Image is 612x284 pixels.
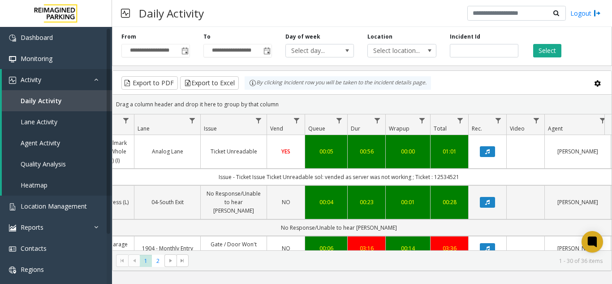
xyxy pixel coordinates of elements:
kendo-pager-info: 1 - 30 of 36 items [194,257,603,265]
a: Daily Activity [2,90,112,111]
div: By clicking Incident row you will be taken to the incident details page. [245,76,431,90]
img: 'icon' [9,245,16,253]
a: 00:56 [353,147,380,156]
img: 'icon' [9,56,16,63]
span: Total [434,125,447,132]
span: Daily Activity [21,96,62,105]
a: [PERSON_NAME] [550,244,605,253]
span: Contacts [21,244,47,253]
a: Dur Filter Menu [371,114,384,127]
span: Vend [270,125,283,132]
a: Agent Filter Menu [597,114,609,127]
a: 03:16 [353,244,380,253]
span: Select day... [286,44,340,57]
a: Location Filter Menu [120,114,132,127]
label: Incident Id [450,33,480,41]
span: Issue [204,125,217,132]
span: Reports [21,223,43,232]
span: Lane Activity [21,118,57,126]
span: Lane [138,125,150,132]
a: NO [272,198,299,206]
img: logout [594,9,601,18]
a: NO [272,244,299,253]
a: 1904 - Monthly Entry [140,244,195,253]
div: 00:00 [391,147,425,156]
img: 'icon' [9,35,16,42]
label: Location [367,33,392,41]
img: 'icon' [9,77,16,84]
span: Agent Activity [21,139,60,147]
a: 00:01 [391,198,425,206]
a: 03:36 [436,244,463,253]
span: Go to the next page [167,257,174,264]
a: YES [272,147,299,156]
span: Monitoring [21,54,52,63]
label: From [121,33,136,41]
img: infoIcon.svg [249,79,256,87]
span: Activity [21,75,41,84]
div: Data table [112,114,612,250]
a: 00:05 [310,147,342,156]
a: 00:06 [310,244,342,253]
label: Day of week [285,33,320,41]
a: Analog Lane [140,147,195,156]
span: Select location... [368,44,422,57]
span: Location Management [21,202,87,210]
span: Go to the last page [179,257,186,264]
span: Go to the next page [164,254,177,267]
span: YES [281,148,290,155]
label: To [203,33,211,41]
img: 'icon' [9,267,16,274]
a: 04-South Exit [140,198,195,206]
a: Lane Activity [2,111,112,132]
span: Wrapup [389,125,409,132]
a: 00:28 [436,198,463,206]
span: Quality Analysis [21,160,66,168]
span: Page 1 [140,255,152,267]
span: NO [282,198,290,206]
a: Gate / Door Won't Open [206,240,261,257]
a: Issue Filter Menu [253,114,265,127]
a: Agent Activity [2,132,112,153]
span: Page 2 [152,255,164,267]
a: 00:14 [391,244,425,253]
button: Select [533,44,561,57]
span: Heatmap [21,181,47,189]
img: 'icon' [9,224,16,232]
span: Go to the last page [177,254,189,267]
a: 01:01 [436,147,463,156]
a: 00:23 [353,198,380,206]
a: Ticket Unreadable [206,147,261,156]
span: Queue [308,125,325,132]
a: Heatmap [2,175,112,196]
div: Drag a column header and drop it here to group by that column [112,96,612,112]
a: Lane Filter Menu [186,114,198,127]
span: Rec. [472,125,482,132]
span: NO [282,245,290,252]
a: Activity [2,69,112,90]
span: Regions [21,265,44,274]
span: Dur [351,125,360,132]
a: Queue Filter Menu [333,114,345,127]
span: Video [510,125,525,132]
h3: Daily Activity [134,2,208,24]
span: Toggle popup [262,44,272,57]
span: Agent [548,125,563,132]
button: Export to PDF [121,76,178,90]
a: Video Filter Menu [530,114,543,127]
a: Total Filter Menu [454,114,466,127]
div: 00:04 [310,198,342,206]
a: [PERSON_NAME] [550,198,605,206]
span: Dashboard [21,33,53,42]
a: Vend Filter Menu [291,114,303,127]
